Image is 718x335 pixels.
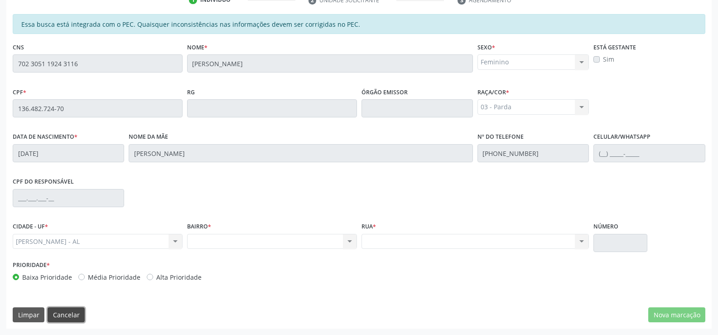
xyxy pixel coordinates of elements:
label: Celular/WhatsApp [593,130,651,144]
label: Nome da mãe [129,130,168,144]
label: CIDADE - UF [13,220,48,234]
button: Limpar [13,307,44,323]
input: __/__/____ [13,144,124,162]
label: Sexo [477,40,495,54]
label: Alta Prioridade [156,272,202,282]
label: Raça/cor [477,85,509,99]
label: CPF do responsável [13,175,74,189]
label: Rua [361,220,376,234]
label: CNS [13,40,24,54]
input: ___.___.___-__ [13,189,124,207]
input: (__) _____-_____ [477,144,589,162]
input: (__) _____-_____ [593,144,705,162]
label: Baixa Prioridade [22,272,72,282]
label: Número [593,220,618,234]
button: Cancelar [48,307,85,323]
button: Nova marcação [648,307,705,323]
div: Essa busca está integrada com o PEC. Quaisquer inconsistências nas informações devem ser corrigid... [13,14,705,34]
label: CPF [13,85,26,99]
label: Órgão emissor [361,85,408,99]
label: Média Prioridade [88,272,140,282]
label: BAIRRO [187,220,211,234]
label: Nome [187,40,207,54]
label: Está gestante [593,40,636,54]
label: RG [187,85,195,99]
label: Prioridade [13,258,50,272]
label: Sim [603,54,614,64]
label: Data de nascimento [13,130,77,144]
label: Nº do Telefone [477,130,524,144]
